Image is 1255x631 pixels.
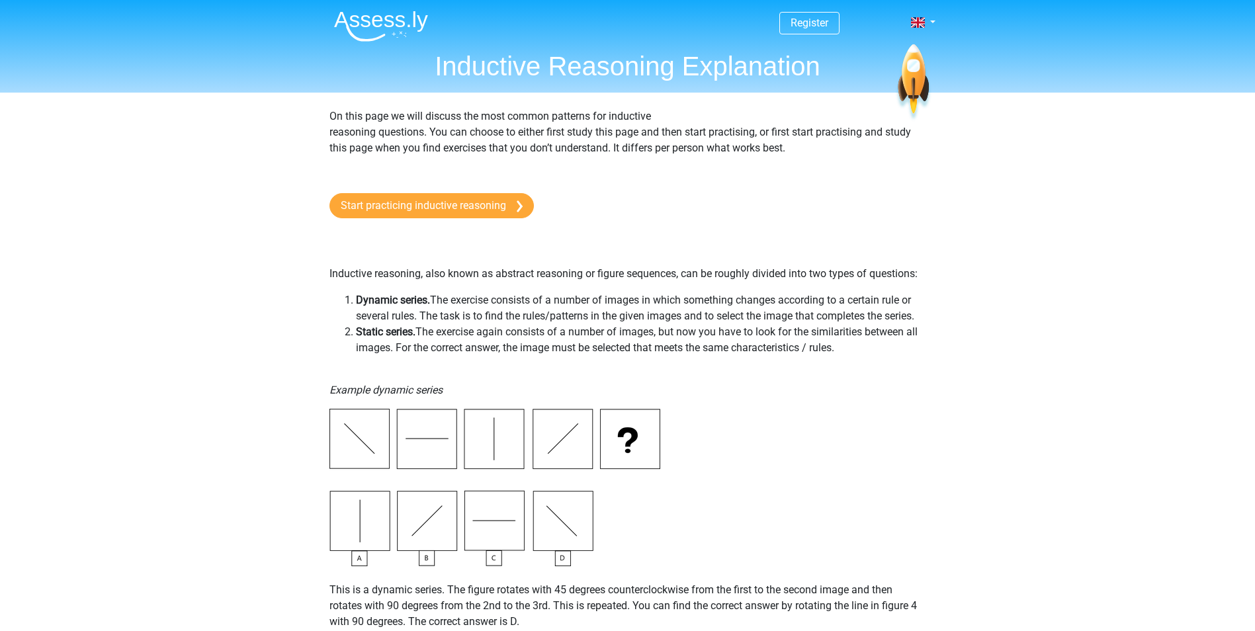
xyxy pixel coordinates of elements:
[329,234,926,282] p: Inductive reasoning, also known as abstract reasoning or figure sequences, can be roughly divided...
[356,325,415,338] b: Static series.
[329,409,660,566] img: Inductive Reasoning Example1.png
[356,294,430,306] b: Dynamic series.
[334,11,428,42] img: Assessly
[329,193,534,218] a: Start practicing inductive reasoning
[791,17,828,29] a: Register
[329,108,926,172] p: On this page we will discuss the most common patterns for inductive reasoning questions. You can ...
[329,566,926,630] p: This is a dynamic series. The figure rotates with 45 degrees counterclockwise from the first to t...
[356,292,926,324] li: The exercise consists of a number of images in which something changes according to a certain rul...
[329,384,443,396] i: Example dynamic series
[895,44,931,122] img: spaceship.7d73109d6933.svg
[356,324,926,356] li: The exercise again consists of a number of images, but now you have to look for the similarities ...
[324,50,932,82] h1: Inductive Reasoning Explanation
[517,200,523,212] img: arrow-right.e5bd35279c78.svg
